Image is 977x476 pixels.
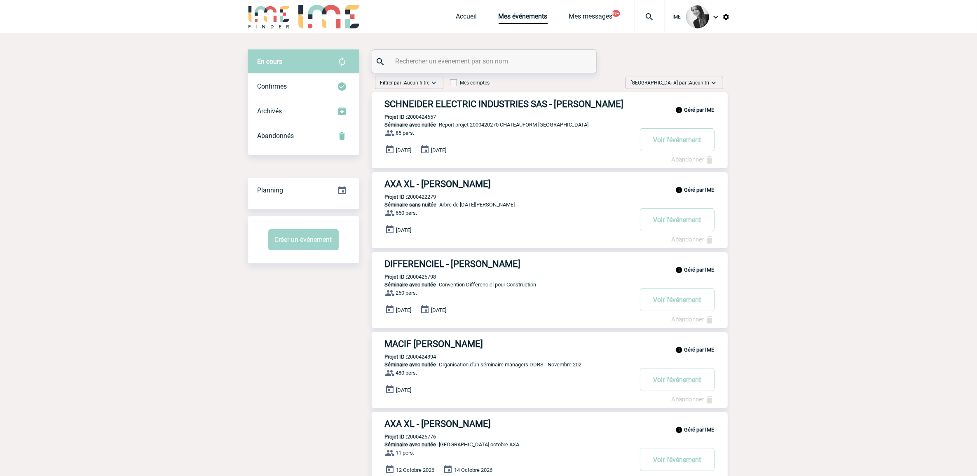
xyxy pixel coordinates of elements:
b: Géré par IME [684,107,715,113]
button: 99+ [612,10,620,17]
b: Projet ID : [385,114,408,120]
b: Géré par IME [684,187,715,193]
button: Voir l'événement [640,128,715,151]
a: Abandonner [672,396,715,403]
span: 250 pers. [396,290,417,296]
h3: SCHNEIDER ELECTRIC INDUSTRIES SAS - [PERSON_NAME] [385,99,632,109]
span: Séminaire avec nuitée [385,281,436,288]
input: Rechercher un événement par son nom [394,55,577,67]
span: 480 pers. [396,370,417,376]
button: Voir l'événement [640,288,715,311]
p: 2000425798 [372,274,436,280]
span: [DATE] [431,307,447,313]
button: Créer un événement [268,229,339,250]
span: Abandonnés [258,132,294,140]
h3: MACIF [PERSON_NAME] [385,339,632,349]
img: baseline_expand_more_white_24dp-b.png [430,79,438,87]
a: AXA XL - [PERSON_NAME] [372,179,728,189]
a: Mes messages [569,12,613,24]
img: IME-Finder [248,5,291,28]
div: Retrouvez ici tous vos événements annulés [248,124,359,148]
img: info_black_24dp.svg [675,266,683,274]
p: 2000422279 [372,194,436,200]
img: info_black_24dp.svg [675,426,683,434]
h3: AXA XL - [PERSON_NAME] [385,179,632,189]
span: Planning [258,186,283,194]
b: Projet ID : [385,274,408,280]
a: DIFFERENCIEL - [PERSON_NAME] [372,259,728,269]
p: 2000425776 [372,434,436,440]
a: Accueil [456,12,477,24]
span: [DATE] [431,147,447,153]
a: SCHNEIDER ELECTRIC INDUSTRIES SAS - [PERSON_NAME] [372,99,728,109]
img: 101050-0.jpg [686,5,709,28]
button: Voir l'événement [640,208,715,231]
img: info_black_24dp.svg [675,106,683,114]
p: - Arbre de [DATE][PERSON_NAME] [372,202,632,208]
a: Abandonner [672,236,715,243]
span: Filtrer par : [380,79,430,87]
span: Séminaire avec nuitée [385,361,436,368]
span: [GEOGRAPHIC_DATA] par : [631,79,710,87]
b: Géré par IME [684,427,715,433]
span: En cours [258,58,283,66]
span: Aucun filtre [404,80,430,86]
b: Géré par IME [684,267,715,273]
div: Retrouvez ici tous vos évènements avant confirmation [248,49,359,74]
p: - Convention Differenciel pour Construction [372,281,632,288]
span: [DATE] [396,227,412,233]
a: MACIF [PERSON_NAME] [372,339,728,349]
p: - [GEOGRAPHIC_DATA] octobre AXA [372,441,632,448]
b: Projet ID : [385,434,408,440]
span: [DATE] [396,147,412,153]
h3: DIFFERENCIEL - [PERSON_NAME] [385,259,632,269]
span: [DATE] [396,387,412,393]
span: 650 pers. [396,210,417,216]
a: AXA XL - [PERSON_NAME] [372,419,728,429]
p: - Report projet 2000420270 CHATEAUFORM [GEOGRAPHIC_DATA] [372,122,632,128]
h3: AXA XL - [PERSON_NAME] [385,419,632,429]
p: - Organisation d'un séminaire managers DDRS - Novembre 202 [372,361,632,368]
span: Séminaire avec nuitée [385,122,436,128]
img: baseline_expand_more_white_24dp-b.png [710,79,718,87]
p: 2000424394 [372,354,436,360]
span: Aucun tri [689,80,710,86]
a: Mes événements [499,12,548,24]
b: Projet ID : [385,194,408,200]
a: Planning [248,178,359,202]
a: Abandonner [672,316,715,323]
img: info_black_24dp.svg [675,346,683,354]
span: Archivés [258,107,282,115]
div: Retrouvez ici tous vos événements organisés par date et état d'avancement [248,178,359,203]
div: Retrouvez ici tous les événements que vous avez décidé d'archiver [248,99,359,124]
img: info_black_24dp.svg [675,186,683,194]
b: Projet ID : [385,354,408,360]
button: Voir l'événement [640,368,715,391]
b: Géré par IME [684,347,715,353]
span: Séminaire sans nuitée [385,202,437,208]
span: 85 pers. [396,130,415,136]
span: 11 pers. [396,450,415,456]
a: Abandonner [672,156,715,163]
span: [DATE] [396,307,412,313]
button: Voir l'événement [640,448,715,471]
span: IME [673,14,681,20]
span: 14 Octobre 2026 [455,467,493,473]
span: Confirmés [258,82,287,90]
span: 12 Octobre 2026 [396,467,435,473]
label: Mes comptes [450,80,490,86]
p: 2000424657 [372,114,436,120]
span: Séminaire avec nuitée [385,441,436,448]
